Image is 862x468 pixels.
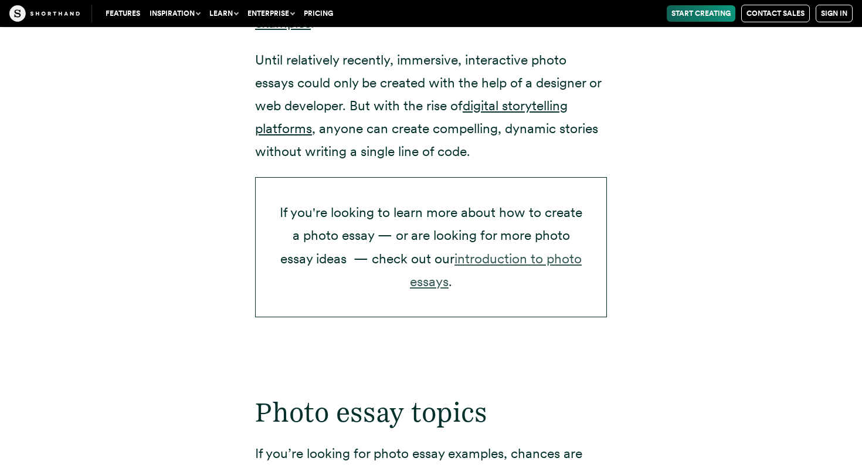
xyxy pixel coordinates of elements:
[205,5,243,22] button: Learn
[667,5,735,22] a: Start Creating
[816,5,853,22] a: Sign in
[255,396,607,428] h2: Photo essay topics
[145,5,205,22] button: Inspiration
[255,177,607,317] p: If you're looking to learn more about how to create a photo essay — or are looking for more photo...
[9,5,80,22] img: The Craft
[410,250,582,290] a: introduction to photo essays
[101,5,145,22] a: Features
[299,5,338,22] a: Pricing
[741,5,810,22] a: Contact Sales
[243,5,299,22] button: Enterprise
[255,49,607,163] p: Until relatively recently, immersive, interactive photo essays could only be created with the hel...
